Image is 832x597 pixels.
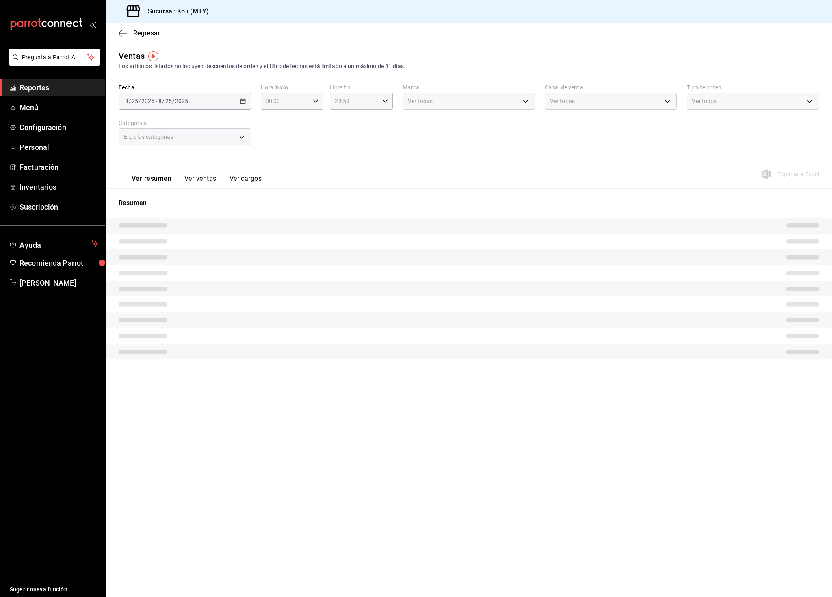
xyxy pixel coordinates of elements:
[141,6,209,16] h3: Sucursal: Koli (MTY)
[148,51,158,61] img: Tooltip marker
[119,120,251,126] label: Categorías
[545,84,677,90] label: Canal de venta
[330,84,393,90] label: Hora fin
[230,175,262,188] button: Ver cargos
[119,198,819,208] p: Resumen
[687,84,819,90] label: Tipo de orden
[184,175,217,188] button: Ver ventas
[89,21,96,28] button: open_drawer_menu
[10,585,99,594] span: Sugerir nueva función
[19,201,99,212] span: Suscripción
[129,98,131,104] span: /
[125,98,129,104] input: --
[141,98,155,104] input: ----
[19,142,99,153] span: Personal
[261,84,324,90] label: Hora inicio
[156,98,157,104] span: -
[550,97,575,105] span: Ver todos
[19,102,99,113] span: Menú
[19,162,99,173] span: Facturación
[131,98,139,104] input: --
[119,62,819,71] div: Los artículos listados no incluyen descuentos de orden y el filtro de fechas está limitado a un m...
[119,84,251,90] label: Fecha
[132,175,262,188] div: navigation tabs
[6,59,100,67] a: Pregunta a Parrot AI
[19,239,88,249] span: Ayuda
[175,98,188,104] input: ----
[119,50,145,62] div: Ventas
[19,82,99,93] span: Reportes
[172,98,175,104] span: /
[124,133,173,141] span: Elige las categorías
[19,277,99,288] span: [PERSON_NAME]
[158,98,162,104] input: --
[162,98,165,104] span: /
[19,182,99,193] span: Inventarios
[692,97,717,105] span: Ver todos
[9,49,100,66] button: Pregunta a Parrot AI
[165,98,172,104] input: --
[22,53,87,62] span: Pregunta a Parrot AI
[139,98,141,104] span: /
[408,97,433,105] span: Ver todas
[132,175,171,188] button: Ver resumen
[19,257,99,268] span: Recomienda Parrot
[119,29,160,37] button: Regresar
[403,84,535,90] label: Marca
[19,122,99,133] span: Configuración
[133,29,160,37] span: Regresar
